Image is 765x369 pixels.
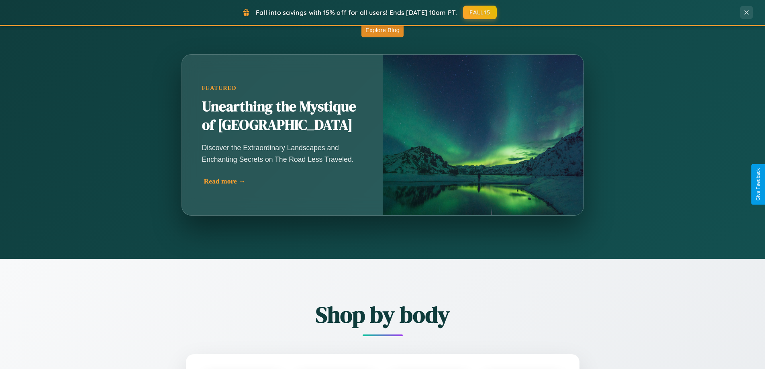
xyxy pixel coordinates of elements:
[361,22,404,37] button: Explore Blog
[204,177,365,186] div: Read more →
[755,168,761,201] div: Give Feedback
[202,98,363,135] h2: Unearthing the Mystique of [GEOGRAPHIC_DATA]
[256,8,457,16] span: Fall into savings with 15% off for all users! Ends [DATE] 10am PT.
[463,6,497,19] button: FALL15
[142,299,624,330] h2: Shop by body
[202,142,363,165] p: Discover the Extraordinary Landscapes and Enchanting Secrets on The Road Less Traveled.
[202,85,363,92] div: Featured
